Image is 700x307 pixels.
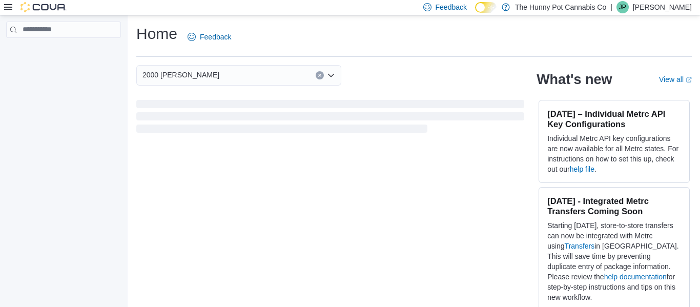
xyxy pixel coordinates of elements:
a: Transfers [565,242,595,250]
p: | [610,1,612,13]
a: View allExternal link [659,75,692,84]
h1: Home [136,24,177,44]
p: Individual Metrc API key configurations are now available for all Metrc states. For instructions ... [547,133,681,174]
input: Dark Mode [475,2,497,13]
p: Starting [DATE], store-to-store transfers can now be integrated with Metrc using in [GEOGRAPHIC_D... [547,220,681,302]
button: Open list of options [327,71,335,79]
span: 2000 [PERSON_NAME] [142,69,219,81]
h3: [DATE] - Integrated Metrc Transfers Coming Soon [547,196,681,216]
nav: Complex example [6,40,121,65]
div: Jenny Page [616,1,629,13]
a: help file [570,165,594,173]
span: JP [619,1,626,13]
button: Clear input [316,71,324,79]
span: Feedback [436,2,467,12]
p: The Hunny Pot Cannabis Co [515,1,606,13]
h2: What's new [537,71,612,88]
h3: [DATE] – Individual Metrc API Key Configurations [547,109,681,129]
a: help documentation [604,273,667,281]
a: Feedback [183,27,235,47]
p: [PERSON_NAME] [633,1,692,13]
img: Cova [20,2,67,12]
span: Loading [136,102,524,135]
svg: External link [686,77,692,83]
span: Feedback [200,32,231,42]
